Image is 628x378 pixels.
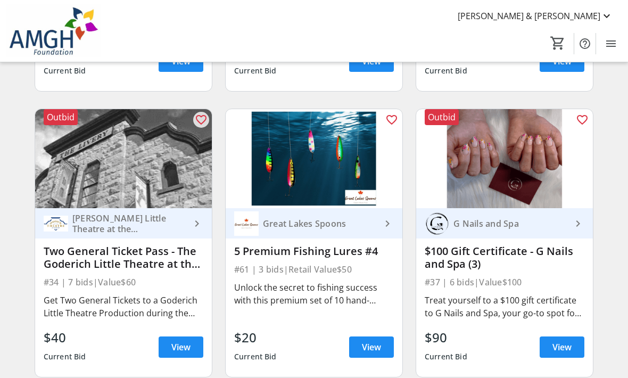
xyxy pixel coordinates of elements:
[548,34,567,53] button: Cart
[68,213,191,234] div: [PERSON_NAME] Little Theatre at the [GEOGRAPHIC_DATA]
[458,10,600,22] span: [PERSON_NAME] & [PERSON_NAME]
[35,109,212,209] img: Two General Ticket Pass - The Goderich Little Theatre at the Livery (2)
[416,208,593,239] a: G Nails and Spa G Nails and Spa
[425,109,459,125] div: Outbid
[540,51,584,72] a: View
[234,211,259,236] img: Great Lakes Spoons
[195,113,208,126] mat-icon: favorite_outline
[349,51,394,72] a: View
[600,33,622,54] button: Menu
[234,281,394,307] div: Unlock the secret to fishing success with this premium set of 10 hand-made, high-quality lures. C...
[381,217,394,230] mat-icon: keyboard_arrow_right
[425,294,584,319] div: Treat yourself to a $100 gift certificate to G Nails and Spa, your go-to spot for gorgeous nails ...
[6,4,101,57] img: Alexandra Marine & General Hospital Foundation's Logo
[191,217,203,230] mat-icon: keyboard_arrow_right
[425,328,467,347] div: $90
[362,341,381,354] span: View
[44,245,203,270] div: Two General Ticket Pass - The Goderich Little Theatre at the [GEOGRAPHIC_DATA] (2)
[159,336,203,358] a: View
[44,347,86,366] div: Current Bid
[44,275,203,290] div: #34 | 7 bids | Value $60
[416,109,593,209] img: $100 Gift Certificate - G Nails and Spa (3)
[385,113,398,126] mat-icon: favorite_outline
[425,61,467,80] div: Current Bid
[44,61,86,80] div: Current Bid
[35,208,212,239] a: Goderich Little Theatre at the Livery[PERSON_NAME] Little Theatre at the [GEOGRAPHIC_DATA]
[234,328,277,347] div: $20
[226,109,402,209] img: 5 Premium Fishing Lures #4
[159,51,203,72] a: View
[44,294,203,319] div: Get Two General Tickets to a Goderich Little Theatre Production during the 2025/2026 season!
[349,336,394,358] a: View
[425,275,584,290] div: #37 | 6 bids | Value $100
[234,245,394,258] div: 5 Premium Fishing Lures #4
[44,211,68,236] img: Goderich Little Theatre at the Livery
[44,109,78,125] div: Outbid
[259,218,381,229] div: Great Lakes Spoons
[572,217,584,230] mat-icon: keyboard_arrow_right
[576,113,589,126] mat-icon: favorite_outline
[552,341,572,354] span: View
[425,347,467,366] div: Current Bid
[171,341,191,354] span: View
[425,211,449,236] img: G Nails and Spa
[234,347,277,366] div: Current Bid
[226,208,402,239] a: Great Lakes SpoonsGreat Lakes Spoons
[449,218,572,229] div: G Nails and Spa
[234,61,277,80] div: Current Bid
[449,7,622,24] button: [PERSON_NAME] & [PERSON_NAME]
[44,328,86,347] div: $40
[540,336,584,358] a: View
[234,262,394,277] div: #61 | 3 bids | Retail Value $50
[574,33,596,54] button: Help
[425,245,584,270] div: $100 Gift Certificate - G Nails and Spa (3)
